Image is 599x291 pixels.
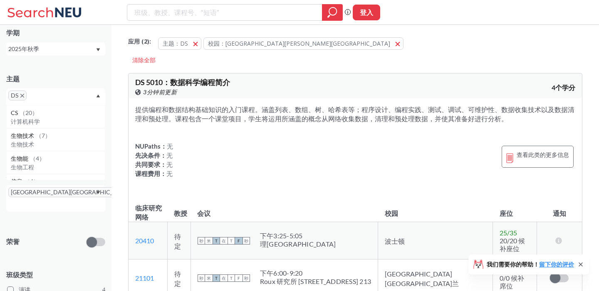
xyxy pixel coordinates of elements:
[6,88,105,105] div: DSX 取出药丸下拉箭头CS（20）计算机科学生物技术（7）生物技术生物能（4）生物工程信息（4）信息系统计划宾夕法尼亚大学（3）生物信息学达姆（1）数据架构管理EXED（1）合作/体验式教育
[143,88,177,95] font: 3分钟前更新
[11,109,18,116] font: CS
[25,109,32,116] font: 20
[207,238,211,243] font: 米
[170,78,230,87] font: 数据科学编程简介
[552,83,575,91] font: 4个学分
[553,209,566,217] font: 通知
[199,276,203,281] font: 秒
[500,229,507,237] font: 25
[11,178,22,185] font: 信息
[174,209,187,217] font: 教授
[385,209,398,217] font: 校园
[144,37,147,45] font: 2
[8,44,95,54] div: 2025年秋季
[174,233,181,250] font: 待定
[197,209,210,217] font: 会议
[290,269,303,277] font: 9:20
[215,238,218,243] font: T
[135,78,145,87] font: DS
[360,8,373,16] font: 登入
[487,261,539,268] font: 我们需要你的帮助！
[158,37,201,50] button: 主题：DS
[42,132,45,139] font: 7
[128,37,144,45] font: 应用 (
[30,155,36,162] font: （
[510,229,517,237] font: 35
[128,54,160,66] div: 清除全部
[238,276,240,281] font: F
[134,5,316,20] input: 班级、教授、课程号、“短语”
[260,269,287,277] font: 下午6:00
[166,161,173,168] font: 无
[6,271,33,279] font: 班级类型
[215,276,218,281] font: T
[146,78,163,87] font: 5010
[166,152,173,159] font: 无
[327,7,337,18] svg: 放大镜
[199,238,203,243] font: 秒
[174,270,181,288] font: 待定
[33,178,39,185] font: ）
[287,269,289,277] font: -
[36,155,39,162] font: 4
[96,48,100,51] svg: 下拉箭头
[208,39,390,47] font: 校园：[GEOGRAPHIC_DATA][PERSON_NAME][GEOGRAPHIC_DATA]
[163,78,170,87] font: ：
[230,238,233,243] font: T
[11,118,40,125] font: 计算机科学
[147,37,151,45] font: ):
[135,152,166,159] font: 先决条件：
[132,56,156,64] font: 清除全部
[207,276,211,281] font: 米
[96,191,100,194] svg: 下拉箭头
[6,237,20,245] font: 荣誉
[39,155,45,162] font: ）
[385,237,405,245] font: 波士顿
[135,105,574,122] font: 提供编程和数据结构基础知识的入门课程。涵盖列表、数组、树、哈希表等；程序设计、编程实践、测试、调试、可维护性、数据收集技术以及数据清理和预处理。课程包含一个课堂项目，学生将运用所涵盖的概念从网络...
[8,90,27,100] span: DSX 取出药丸
[500,237,525,252] font: 20/20 候补座位
[11,132,34,139] font: 生物技术
[385,270,459,288] font: [GEOGRAPHIC_DATA][GEOGRAPHIC_DATA]兰
[45,132,51,139] font: ）
[260,277,371,285] font: Roux 研究所 [STREET_ADDRESS] 213
[30,178,33,185] font: 4
[500,209,513,217] font: 座位
[203,37,403,50] button: 校园：[GEOGRAPHIC_DATA][PERSON_NAME][GEOGRAPHIC_DATA]
[135,237,154,245] a: 20410
[244,238,248,243] font: 秒
[11,141,34,148] font: 生物技术
[6,42,105,56] div: 2025年秋季下拉箭头
[517,151,569,158] font: 查看此类的更多信息
[135,161,166,168] font: 共同要求：
[20,94,24,98] svg: X 取出药丸
[500,274,524,290] font: 0/0 候补席位
[167,142,173,150] font: 无
[230,276,233,281] font: T
[260,240,336,248] font: 理[GEOGRAPHIC_DATA]
[163,39,188,47] font: 主题：DS
[135,274,154,282] a: 21101
[135,170,166,177] font: 课程费用：
[11,164,34,171] font: 生物工程
[6,29,20,37] font: 学期
[135,204,162,221] font: 临床研究网络
[166,170,173,177] font: 无
[287,232,289,240] font: -
[353,5,380,20] button: 登入
[6,75,20,83] font: 主题
[20,109,25,116] font: （
[24,178,30,185] font: （
[36,132,42,139] font: （
[8,45,39,52] font: 2025年秋季
[322,4,343,21] div: 放大镜
[238,238,240,243] font: F
[222,276,226,281] font: 在
[222,238,226,243] font: 在
[539,261,574,268] a: 留下你的评价
[11,92,18,99] font: DS
[135,142,167,150] font: NUPaths：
